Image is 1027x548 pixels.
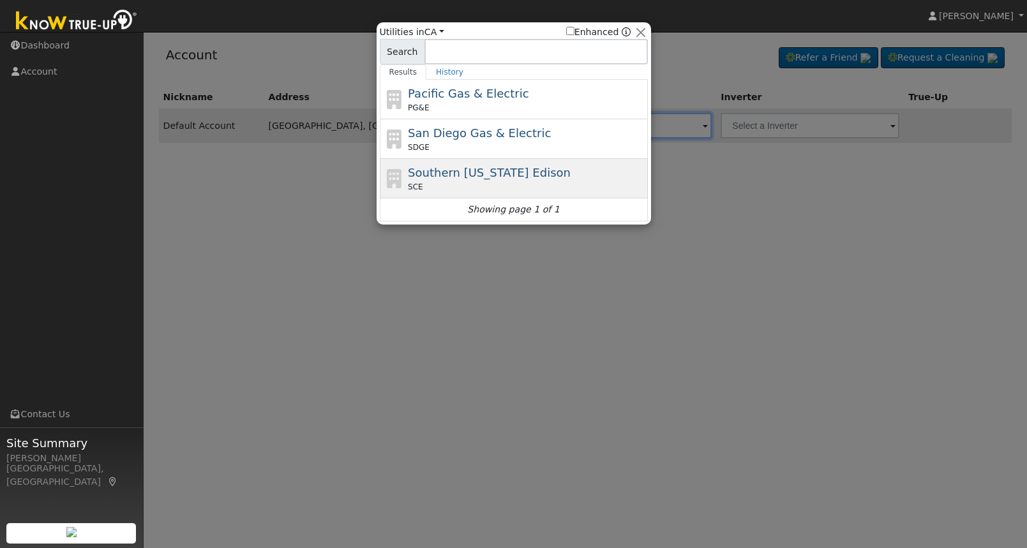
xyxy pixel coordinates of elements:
[566,27,574,35] input: Enhanced
[6,462,137,489] div: [GEOGRAPHIC_DATA], [GEOGRAPHIC_DATA]
[408,142,430,153] span: SDGE
[467,203,559,216] i: Showing page 1 of 1
[566,26,631,39] span: Show enhanced providers
[622,27,631,37] a: Enhanced Providers
[939,11,1014,21] span: [PERSON_NAME]
[408,166,571,179] span: Southern [US_STATE] Edison
[10,7,144,36] img: Know True-Up
[380,26,444,39] span: Utilities in
[107,477,119,487] a: Map
[380,39,425,64] span: Search
[66,527,77,537] img: retrieve
[6,434,137,452] span: Site Summary
[6,452,137,465] div: [PERSON_NAME]
[408,126,551,140] span: San Diego Gas & Electric
[408,87,528,100] span: Pacific Gas & Electric
[426,64,473,80] a: History
[408,102,429,114] span: PG&E
[424,27,444,37] a: CA
[408,181,423,193] span: SCE
[380,64,427,80] a: Results
[566,26,619,39] label: Enhanced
